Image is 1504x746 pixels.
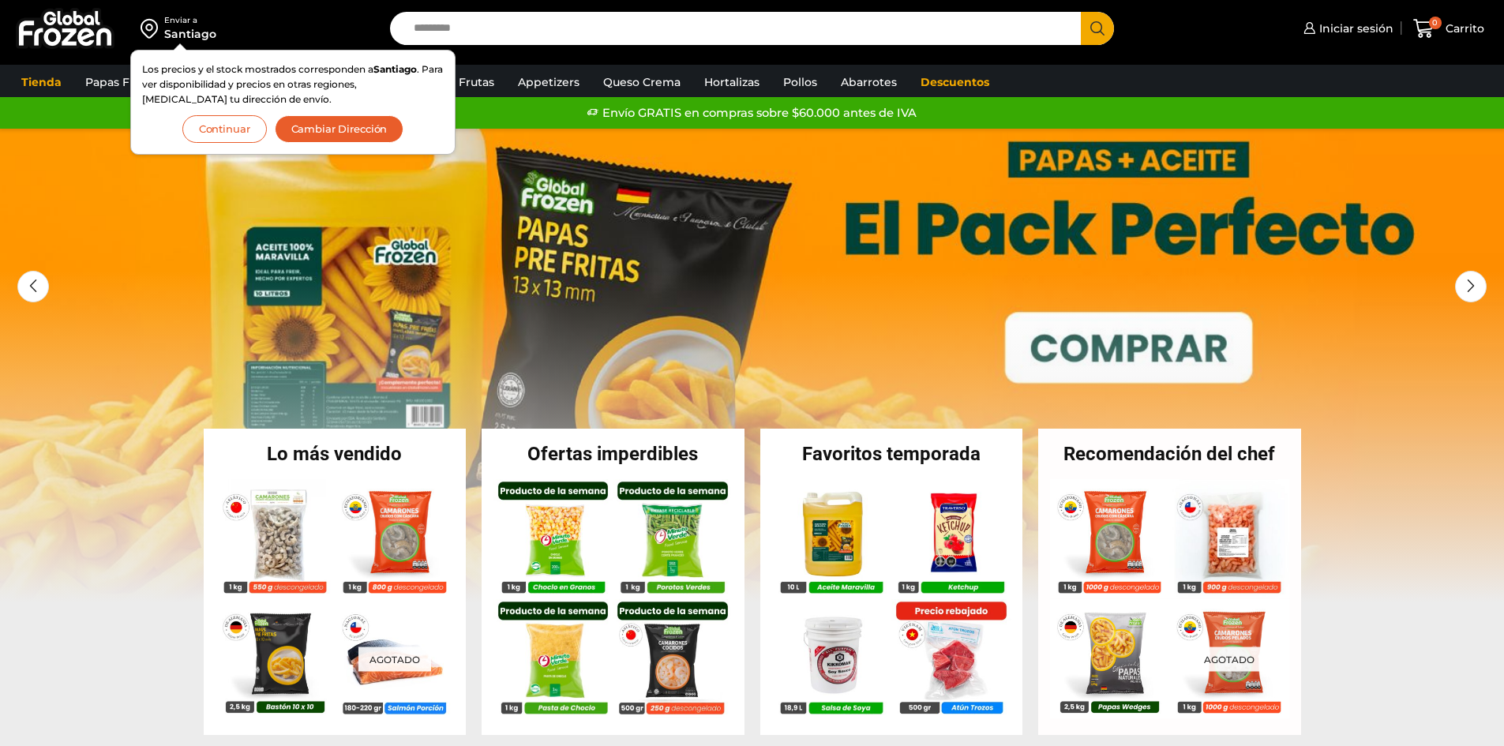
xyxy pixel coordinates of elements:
[164,26,216,42] div: Santiago
[482,444,744,463] h2: Ofertas imperdibles
[373,63,417,75] strong: Santiago
[141,15,164,42] img: address-field-icon.svg
[510,67,587,97] a: Appetizers
[142,62,444,107] p: Los precios y el stock mostrados corresponden a . Para ver disponibilidad y precios en otras regi...
[1300,13,1393,44] a: Iniciar sesión
[1081,12,1114,45] button: Search button
[1038,444,1301,463] h2: Recomendación del chef
[164,15,216,26] div: Enviar a
[182,115,267,143] button: Continuar
[275,115,404,143] button: Cambiar Dirección
[1409,10,1488,47] a: 0 Carrito
[77,67,162,97] a: Papas Fritas
[204,444,467,463] h2: Lo más vendido
[13,67,69,97] a: Tienda
[696,67,767,97] a: Hortalizas
[760,444,1023,463] h2: Favoritos temporada
[775,67,825,97] a: Pollos
[833,67,905,97] a: Abarrotes
[913,67,997,97] a: Descuentos
[358,647,430,672] p: Agotado
[1193,647,1266,672] p: Agotado
[1455,271,1487,302] div: Next slide
[17,271,49,302] div: Previous slide
[1315,21,1393,36] span: Iniciar sesión
[595,67,688,97] a: Queso Crema
[1429,17,1442,29] span: 0
[1442,21,1484,36] span: Carrito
